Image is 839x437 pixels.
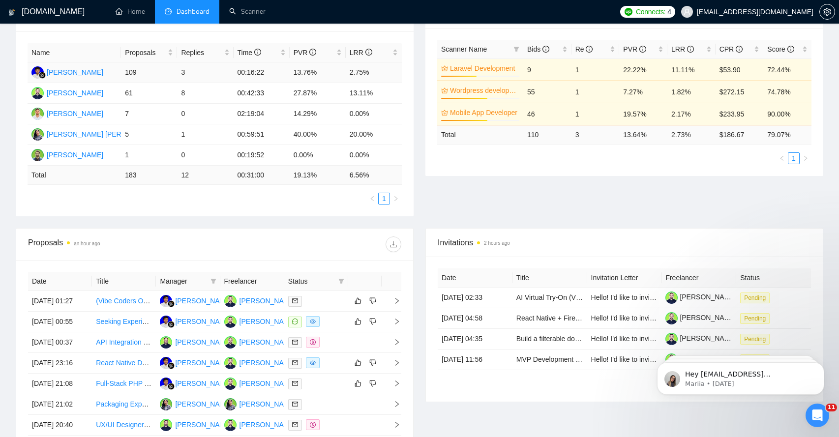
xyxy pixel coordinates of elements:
[441,87,448,94] span: crown
[776,152,788,164] button: left
[28,236,215,252] div: Proposals
[366,193,378,204] li: Previous Page
[28,312,92,332] td: [DATE] 00:55
[740,314,774,322] a: Pending
[31,109,103,117] a: AC[PERSON_NAME]
[47,87,103,98] div: [PERSON_NAME]
[684,8,690,15] span: user
[28,374,92,394] td: [DATE] 21:08
[224,379,296,387] a: SK[PERSON_NAME]
[671,45,694,53] span: LRR
[292,360,298,366] span: mail
[516,355,674,363] a: MVP Development for Towing Marketplace Platform
[386,421,400,428] span: right
[290,166,346,185] td: 19.13 %
[28,394,92,415] td: [DATE] 21:02
[156,272,220,291] th: Manager
[369,379,376,387] span: dislike
[571,103,620,125] td: 1
[763,58,811,81] td: 72.44%
[346,124,402,145] td: 20.00%
[121,124,177,145] td: 5
[224,400,355,408] a: SS[PERSON_NAME] [PERSON_NAME]
[437,125,523,144] td: Total
[224,316,237,328] img: SK
[28,415,92,436] td: [DATE] 20:40
[28,272,92,291] th: Date
[177,104,233,124] td: 0
[290,104,346,124] td: 14.29%
[210,278,216,284] span: filter
[160,338,232,346] a: SK[PERSON_NAME]
[116,7,145,16] a: homeHome
[224,420,296,428] a: SK[PERSON_NAME]
[160,419,172,431] img: SK
[92,272,156,291] th: Title
[450,85,517,96] a: Wordpress development
[352,357,364,369] button: like
[665,293,736,301] a: [PERSON_NAME]
[290,145,346,166] td: 0.00%
[369,196,375,202] span: left
[338,278,344,284] span: filter
[355,379,361,387] span: like
[346,166,402,185] td: 6.56 %
[788,153,799,164] a: 1
[667,6,671,17] span: 4
[667,81,716,103] td: 1.82%
[716,81,764,103] td: $272.15
[819,4,835,20] button: setting
[125,47,166,58] span: Proposals
[619,125,667,144] td: 13.64 %
[177,124,233,145] td: 1
[175,357,232,368] div: [PERSON_NAME]
[121,62,177,83] td: 109
[292,380,298,386] span: mail
[31,130,162,138] a: SS[PERSON_NAME] [PERSON_NAME]
[240,316,296,327] div: [PERSON_NAME]
[121,145,177,166] td: 1
[92,415,156,436] td: UX/UI Designer to Redesign Restaurant Ordering Website
[168,300,175,307] img: gigradar-bm.png
[224,357,237,369] img: SK
[619,103,667,125] td: 19.57%
[31,149,44,161] img: NK
[224,358,296,366] a: SK[PERSON_NAME]
[96,318,228,325] a: Seeking Experienced Laravel 11 Developer
[450,63,517,74] a: Laravel Development
[661,268,736,288] th: Freelancer
[438,268,512,288] th: Date
[229,7,266,16] a: searchScanner
[516,335,776,343] a: Build a filterable donation catalog with Stripe checkout and a JSON webhook payload
[121,166,177,185] td: 183
[390,193,402,204] button: right
[352,295,364,307] button: like
[719,45,743,53] span: CPR
[665,314,736,321] a: [PERSON_NAME]
[292,422,298,428] span: mail
[366,193,378,204] button: left
[767,45,794,53] span: Score
[826,404,837,411] span: 11
[665,291,678,304] img: c1_CvyS9CxCoSJC3mD3BH92RPhVJClFqPvkRQBDCSy2tztzXYjDvTSff_hzb3jbmjQ
[28,166,121,185] td: Total
[92,374,156,394] td: Full-Stack PHP Laravel Web Developer for Care Management System
[292,298,298,304] span: mail
[740,292,770,303] span: Pending
[290,124,346,145] td: 40.00%
[234,104,290,124] td: 02:19:04
[441,109,448,116] span: crown
[571,81,620,103] td: 1
[365,49,372,56] span: info-circle
[160,296,232,304] a: FR[PERSON_NAME]
[512,350,587,370] td: MVP Development for Towing Marketplace Platform
[639,46,646,53] span: info-circle
[667,103,716,125] td: 2.17%
[121,43,177,62] th: Proposals
[47,129,162,140] div: [PERSON_NAME] [PERSON_NAME]
[96,297,348,305] a: (Vibe Coders Only) Expert Mobile App Developer with Golang & Flutter Experience
[160,400,290,408] a: SS[PERSON_NAME] [PERSON_NAME]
